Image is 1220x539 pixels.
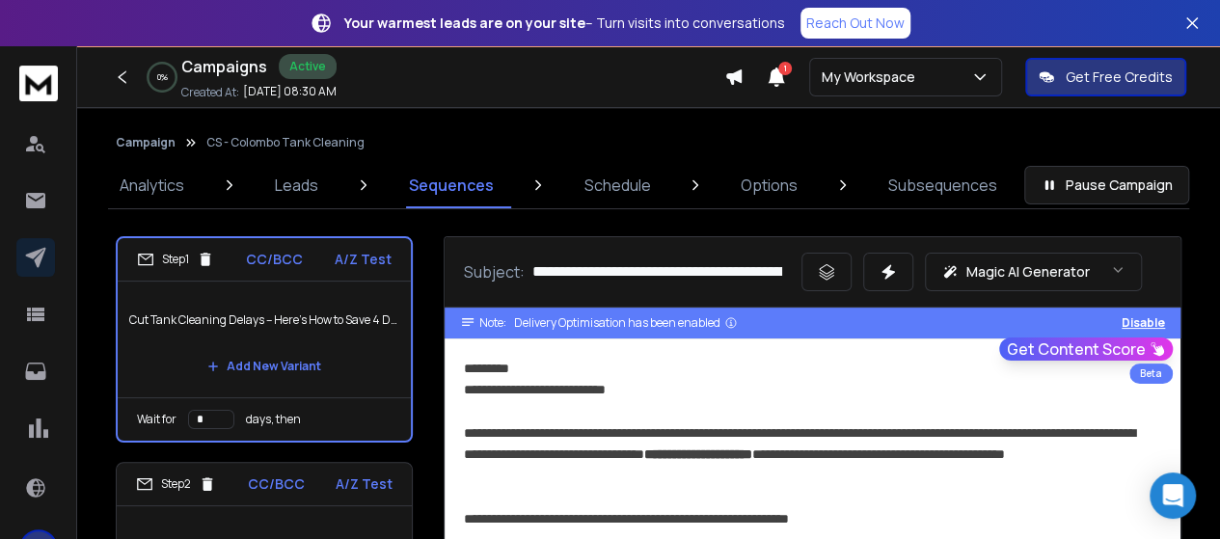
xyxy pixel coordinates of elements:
p: Get Free Credits [1066,67,1173,87]
p: 0 % [157,71,168,83]
button: Get Content Score [999,337,1173,361]
p: Schedule [583,174,650,197]
p: A/Z Test [336,474,393,494]
p: Subject: [464,260,525,283]
p: Created At: [181,85,239,100]
p: days, then [246,412,301,427]
a: Leads [263,162,330,208]
div: Delivery Optimisation has been enabled [514,315,738,331]
p: Subsequences [888,174,997,197]
a: Analytics [108,162,196,208]
button: Pause Campaign [1024,166,1189,204]
a: Schedule [572,162,662,208]
button: Magic AI Generator [925,253,1142,291]
strong: Your warmest leads are on your site [344,13,585,32]
a: Subsequences [877,162,1009,208]
h1: Campaigns [181,55,267,78]
p: Sequences [409,174,494,197]
button: Disable [1122,315,1165,331]
p: CC/BCC [246,250,303,269]
a: Sequences [397,162,505,208]
button: Campaign [116,135,176,150]
img: logo [19,66,58,101]
a: Options [729,162,809,208]
p: CC/BCC [248,474,305,494]
span: Note: [479,315,506,331]
p: Wait for [137,412,176,427]
button: Get Free Credits [1025,58,1186,96]
p: Cut Tank Cleaning Delays – Here’s How to Save 4 Days per Voyage [129,293,399,347]
p: Magic AI Generator [966,262,1090,282]
div: Active [279,54,337,79]
p: Options [741,174,798,197]
p: Analytics [120,174,184,197]
button: Add New Variant [192,347,337,386]
div: Open Intercom Messenger [1150,472,1196,519]
p: – Turn visits into conversations [344,13,785,33]
li: Step1CC/BCCA/Z TestCut Tank Cleaning Delays – Here’s How to Save 4 Days per VoyageAdd New Variant... [116,236,413,443]
p: [DATE] 08:30 AM [243,84,337,99]
div: Step 1 [137,251,214,268]
div: Step 2 [136,475,216,493]
p: Leads [275,174,318,197]
p: Reach Out Now [806,13,905,33]
p: CS - Colombo Tank Cleaning [206,135,365,150]
a: Reach Out Now [800,8,910,39]
span: 1 [778,62,792,75]
p: A/Z Test [335,250,392,269]
div: Beta [1129,364,1173,384]
p: My Workspace [822,67,923,87]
